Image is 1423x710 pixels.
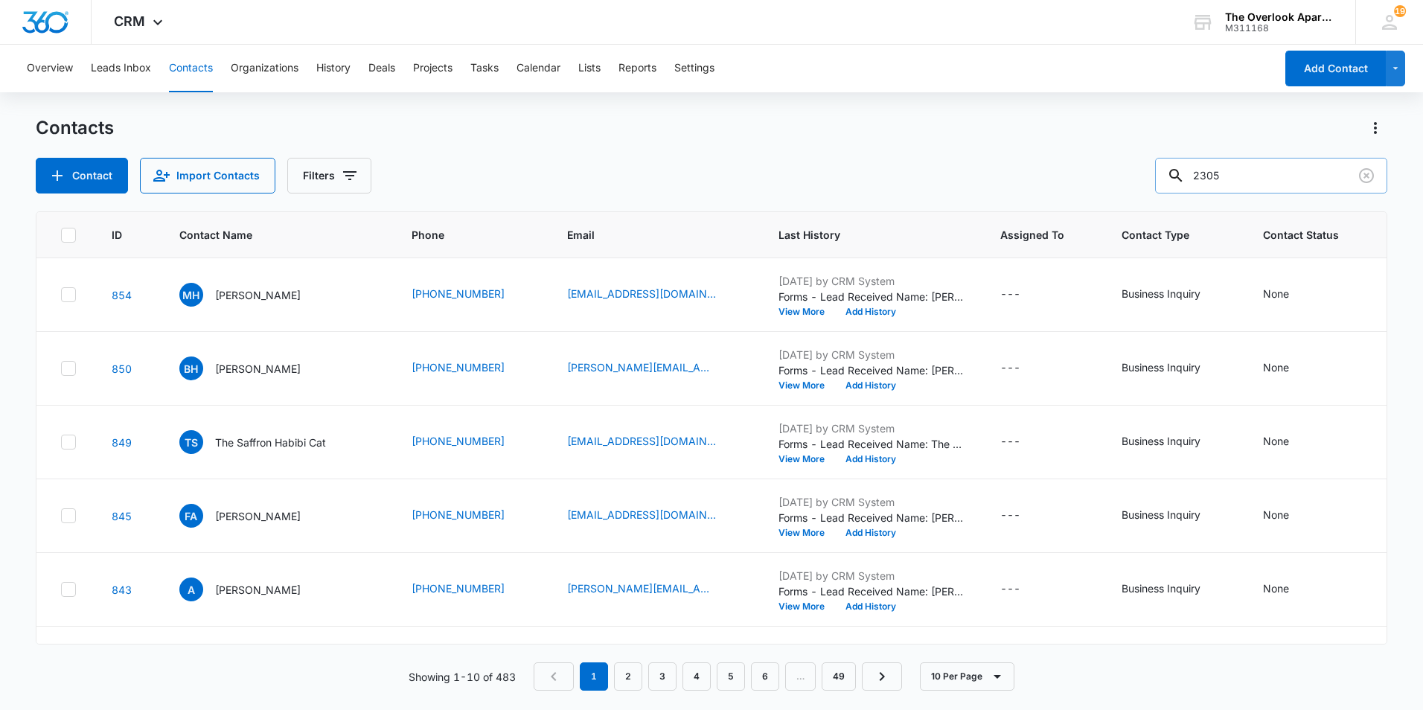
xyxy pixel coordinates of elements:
[412,507,531,525] div: Phone - (720) 451-2836 - Select to Edit Field
[778,381,835,390] button: View More
[578,45,601,92] button: Lists
[614,662,642,691] a: Page 2
[778,227,943,243] span: Last History
[140,158,275,194] button: Import Contacts
[1122,359,1227,377] div: Contact Type - Business Inquiry - Select to Edit Field
[1000,581,1020,598] div: ---
[1000,359,1020,377] div: ---
[567,433,743,451] div: Email - josephchawki3@gmail.com - Select to Edit Field
[112,510,132,522] a: Navigate to contact details page for Francisco Angulo
[567,286,743,304] div: Email - pixiegirl6@gmail.com - Select to Edit Field
[409,669,516,685] p: Showing 1-10 of 483
[1263,359,1316,377] div: Contact Status - None - Select to Edit Field
[114,13,145,29] span: CRM
[1122,286,1227,304] div: Contact Type - Business Inquiry - Select to Edit Field
[412,359,505,375] a: [PHONE_NUMBER]
[778,568,965,583] p: [DATE] by CRM System
[179,504,327,528] div: Contact Name - Francisco Angulo - Select to Edit Field
[567,507,743,525] div: Email - fdangulo@gmail.com - Select to Edit Field
[1122,227,1206,243] span: Contact Type
[1355,164,1378,188] button: Clear
[1263,507,1316,525] div: Contact Status - None - Select to Edit Field
[316,45,351,92] button: History
[778,510,965,525] p: Forms - Lead Received Name: [PERSON_NAME] Email: [EMAIL_ADDRESS][DOMAIN_NAME] Phone: [PHONE_NUMBE...
[567,507,716,522] a: [EMAIL_ADDRESS][DOMAIN_NAME]
[1122,507,1227,525] div: Contact Type - Business Inquiry - Select to Edit Field
[567,286,716,301] a: [EMAIL_ADDRESS][DOMAIN_NAME]
[618,45,656,92] button: Reports
[778,436,965,452] p: Forms - Lead Received Name: The Saffron Habibi Cat Email: [EMAIL_ADDRESS][DOMAIN_NAME] Phone: [PH...
[778,289,965,304] p: Forms - Lead Received Name: [PERSON_NAME] Email: [EMAIL_ADDRESS][DOMAIN_NAME] Phone: [PHONE_NUMBE...
[1155,158,1387,194] input: Search Contacts
[1122,507,1200,522] div: Business Inquiry
[112,436,132,449] a: Navigate to contact details page for The Saffron Habibi Cat
[778,455,835,464] button: View More
[287,158,371,194] button: Filters
[412,227,510,243] span: Phone
[822,662,856,691] a: Page 49
[368,45,395,92] button: Deals
[1285,51,1386,86] button: Add Contact
[36,117,114,139] h1: Contacts
[412,581,531,598] div: Phone - (719) 242-4403 - Select to Edit Field
[567,433,716,449] a: [EMAIL_ADDRESS][DOMAIN_NAME]
[778,362,965,378] p: Forms - Lead Received Name: [PERSON_NAME] Email: [PERSON_NAME][EMAIL_ADDRESS][DOMAIN_NAME] Phone:...
[778,583,965,599] p: Forms - Lead Received Name: [PERSON_NAME]: [PERSON_NAME][EMAIL_ADDRESS][PERSON_NAME][DOMAIN_NAME]...
[169,45,213,92] button: Contacts
[1263,433,1289,449] div: None
[1122,581,1200,596] div: Business Inquiry
[1122,286,1200,301] div: Business Inquiry
[112,362,132,375] a: Navigate to contact details page for Breana Houston
[567,359,716,375] a: [PERSON_NAME][EMAIL_ADDRESS][DOMAIN_NAME]
[179,356,327,380] div: Contact Name - Breana Houston - Select to Edit Field
[648,662,677,691] a: Page 3
[27,45,73,92] button: Overview
[1122,581,1227,598] div: Contact Type - Business Inquiry - Select to Edit Field
[215,435,326,450] p: The Saffron Habibi Cat
[112,289,132,301] a: Navigate to contact details page for MacKenzie Hunt
[1394,5,1406,17] span: 19
[412,433,531,451] div: Phone - (347) 821-1593 - Select to Edit Field
[778,307,835,316] button: View More
[179,283,327,307] div: Contact Name - MacKenzie Hunt - Select to Edit Field
[778,642,965,657] p: [DATE] by CRM System
[1263,227,1339,243] span: Contact Status
[412,359,531,377] div: Phone - (970) 939-9709 - Select to Edit Field
[835,528,906,537] button: Add History
[179,430,353,454] div: Contact Name - The Saffron Habibi Cat - Select to Edit Field
[179,578,203,601] span: A
[1263,581,1289,596] div: None
[412,507,505,522] a: [PHONE_NUMBER]
[179,578,327,601] div: Contact Name - Amy - Select to Edit Field
[567,581,743,598] div: Email - amy.porter@westernalum.org - Select to Edit Field
[1263,433,1316,451] div: Contact Status - None - Select to Edit Field
[412,433,505,449] a: [PHONE_NUMBER]
[179,430,203,454] span: TS
[215,361,301,377] p: [PERSON_NAME]
[580,662,608,691] em: 1
[1000,433,1047,451] div: Assigned To - - Select to Edit Field
[1263,286,1289,301] div: None
[682,662,711,691] a: Page 4
[1225,11,1334,23] div: account name
[412,581,505,596] a: [PHONE_NUMBER]
[412,286,505,301] a: [PHONE_NUMBER]
[778,528,835,537] button: View More
[231,45,298,92] button: Organizations
[1225,23,1334,33] div: account id
[112,583,132,596] a: Navigate to contact details page for Amy
[1263,507,1289,522] div: None
[1000,286,1047,304] div: Assigned To - - Select to Edit Field
[1394,5,1406,17] div: notifications count
[1000,227,1064,243] span: Assigned To
[517,45,560,92] button: Calendar
[534,662,902,691] nav: Pagination
[470,45,499,92] button: Tasks
[1122,433,1227,451] div: Contact Type - Business Inquiry - Select to Edit Field
[778,273,965,289] p: [DATE] by CRM System
[778,602,835,611] button: View More
[835,307,906,316] button: Add History
[1000,507,1020,525] div: ---
[567,359,743,377] div: Email - Breana.houston24@gmail.com - Select to Edit Field
[179,227,354,243] span: Contact Name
